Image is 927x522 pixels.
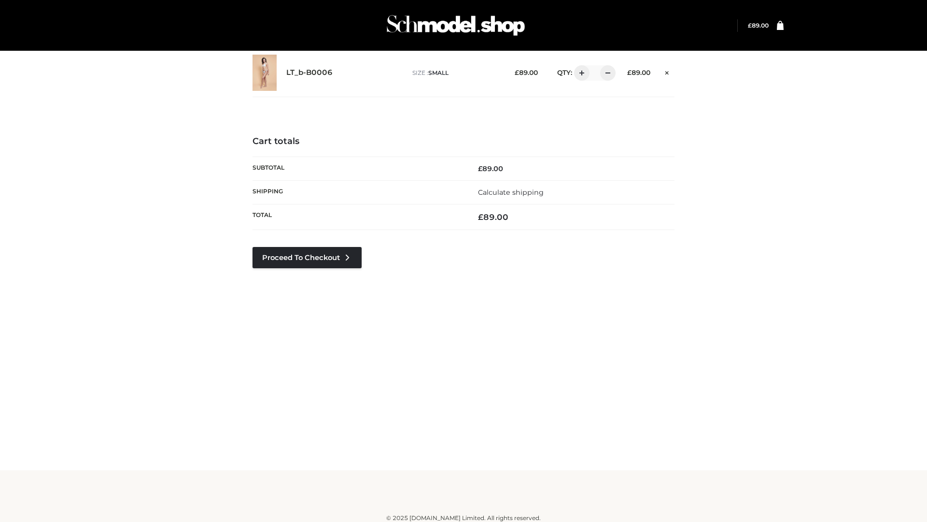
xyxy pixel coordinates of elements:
th: Total [253,204,463,230]
bdi: 89.00 [627,69,650,76]
th: Subtotal [253,157,463,180]
bdi: 89.00 [515,69,538,76]
bdi: 89.00 [478,164,503,173]
span: £ [478,164,482,173]
img: Schmodel Admin 964 [383,6,528,44]
span: £ [748,22,752,29]
p: size : [412,69,500,77]
a: Proceed to Checkout [253,247,362,268]
bdi: 89.00 [748,22,769,29]
div: QTY: [548,65,612,81]
a: LT_b-B0006 [286,68,333,77]
a: Remove this item [660,65,674,78]
bdi: 89.00 [478,212,508,222]
span: SMALL [428,69,449,76]
h4: Cart totals [253,136,674,147]
span: £ [478,212,483,222]
a: £89.00 [748,22,769,29]
span: £ [515,69,519,76]
span: £ [627,69,632,76]
a: Calculate shipping [478,188,544,197]
th: Shipping [253,180,463,204]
